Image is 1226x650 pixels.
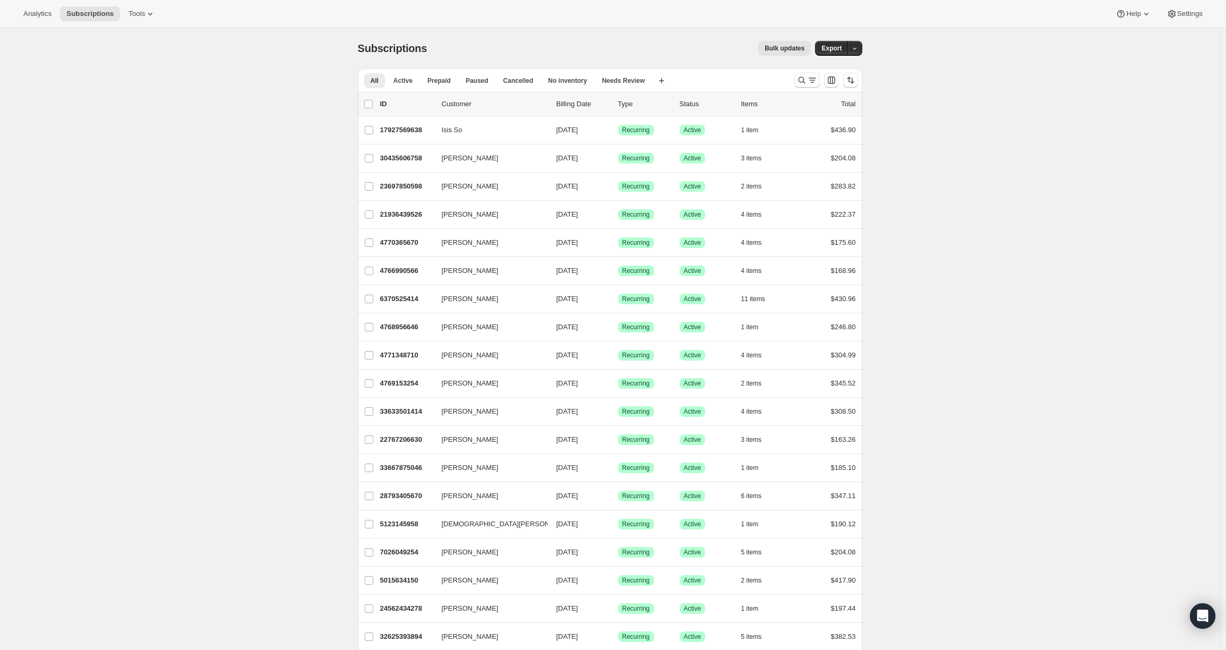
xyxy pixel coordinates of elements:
[358,42,427,54] span: Subscriptions
[380,404,856,419] div: 33633501414[PERSON_NAME][DATE]SuccessRecurringSuccessActive4 items$308.50
[435,178,542,195] button: [PERSON_NAME]
[380,376,856,391] div: 4769153254[PERSON_NAME][DATE]SuccessRecurringSuccessActive2 items$345.52
[741,295,765,303] span: 11 items
[442,463,499,473] span: [PERSON_NAME]
[622,126,650,134] span: Recurring
[442,631,499,642] span: [PERSON_NAME]
[435,206,542,223] button: [PERSON_NAME]
[556,210,578,218] span: [DATE]
[380,460,856,475] div: 33667875046[PERSON_NAME][DATE]SuccessRecurringSuccessActive1 item$185.10
[622,632,650,641] span: Recurring
[684,238,701,247] span: Active
[23,10,52,18] span: Analytics
[741,210,762,219] span: 4 items
[831,464,856,472] span: $185.10
[122,6,162,21] button: Tools
[758,41,811,56] button: Bulk updates
[1126,10,1141,18] span: Help
[435,487,542,504] button: [PERSON_NAME]
[741,351,762,360] span: 4 items
[380,631,433,642] p: 32625393894
[442,181,499,192] span: [PERSON_NAME]
[622,435,650,444] span: Recurring
[622,210,650,219] span: Recurring
[831,576,856,584] span: $417.90
[380,266,433,276] p: 4766990566
[442,209,499,220] span: [PERSON_NAME]
[435,403,542,420] button: [PERSON_NAME]
[435,150,542,167] button: [PERSON_NAME]
[831,267,856,275] span: $168.96
[442,294,499,304] span: [PERSON_NAME]
[741,492,762,500] span: 6 items
[442,153,499,164] span: [PERSON_NAME]
[442,519,576,529] span: [DEMOGRAPHIC_DATA][PERSON_NAME]
[684,407,701,416] span: Active
[435,234,542,251] button: [PERSON_NAME]
[442,547,499,558] span: [PERSON_NAME]
[741,267,762,275] span: 4 items
[741,99,794,109] div: Items
[622,492,650,500] span: Recurring
[556,576,578,584] span: [DATE]
[442,322,499,332] span: [PERSON_NAME]
[435,262,542,279] button: [PERSON_NAME]
[741,238,762,247] span: 4 items
[684,464,701,472] span: Active
[831,210,856,218] span: $222.37
[684,295,701,303] span: Active
[556,520,578,528] span: [DATE]
[741,404,774,419] button: 4 items
[741,604,759,613] span: 1 item
[684,604,701,613] span: Active
[831,351,856,359] span: $304.99
[442,434,499,445] span: [PERSON_NAME]
[684,351,701,360] span: Active
[831,238,856,246] span: $175.60
[442,575,499,586] span: [PERSON_NAME]
[741,573,774,588] button: 2 items
[380,263,856,278] div: 4766990566[PERSON_NAME][DATE]SuccessRecurringSuccessActive4 items$168.96
[380,320,856,335] div: 4768956646[PERSON_NAME][DATE]SuccessRecurringSuccessActive1 item$246.80
[442,99,548,109] p: Customer
[442,406,499,417] span: [PERSON_NAME]
[741,520,759,528] span: 1 item
[380,545,856,560] div: 7026049254[PERSON_NAME][DATE]SuccessRecurringSuccessActive5 items$204.08
[741,207,774,222] button: 4 items
[556,604,578,612] span: [DATE]
[380,573,856,588] div: 5015634150[PERSON_NAME][DATE]SuccessRecurringSuccessActive2 items$417.90
[684,379,701,388] span: Active
[831,492,856,500] span: $347.11
[831,182,856,190] span: $283.82
[741,320,770,335] button: 1 item
[442,378,499,389] span: [PERSON_NAME]
[380,125,433,135] p: 17927569638
[653,73,670,88] button: Create new view
[741,179,774,194] button: 2 items
[380,406,433,417] p: 33633501414
[618,99,671,109] div: Type
[622,407,650,416] span: Recurring
[622,267,650,275] span: Recurring
[380,179,856,194] div: 23697850598[PERSON_NAME][DATE]SuccessRecurringSuccessActive2 items$283.82
[17,6,58,21] button: Analytics
[741,376,774,391] button: 2 items
[435,600,542,617] button: [PERSON_NAME]
[435,572,542,589] button: [PERSON_NAME]
[843,73,858,88] button: Sort the results
[380,292,856,306] div: 6370525414[PERSON_NAME][DATE]SuccessRecurringSuccessActive11 items$430.96
[556,464,578,472] span: [DATE]
[60,6,120,21] button: Subscriptions
[622,379,650,388] span: Recurring
[556,99,610,109] p: Billing Date
[435,375,542,392] button: [PERSON_NAME]
[741,323,759,331] span: 1 item
[741,263,774,278] button: 4 items
[393,76,413,85] span: Active
[821,44,842,53] span: Export
[128,10,145,18] span: Tools
[741,632,762,641] span: 5 items
[765,44,804,53] span: Bulk updates
[503,76,534,85] span: Cancelled
[380,350,433,361] p: 4771348710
